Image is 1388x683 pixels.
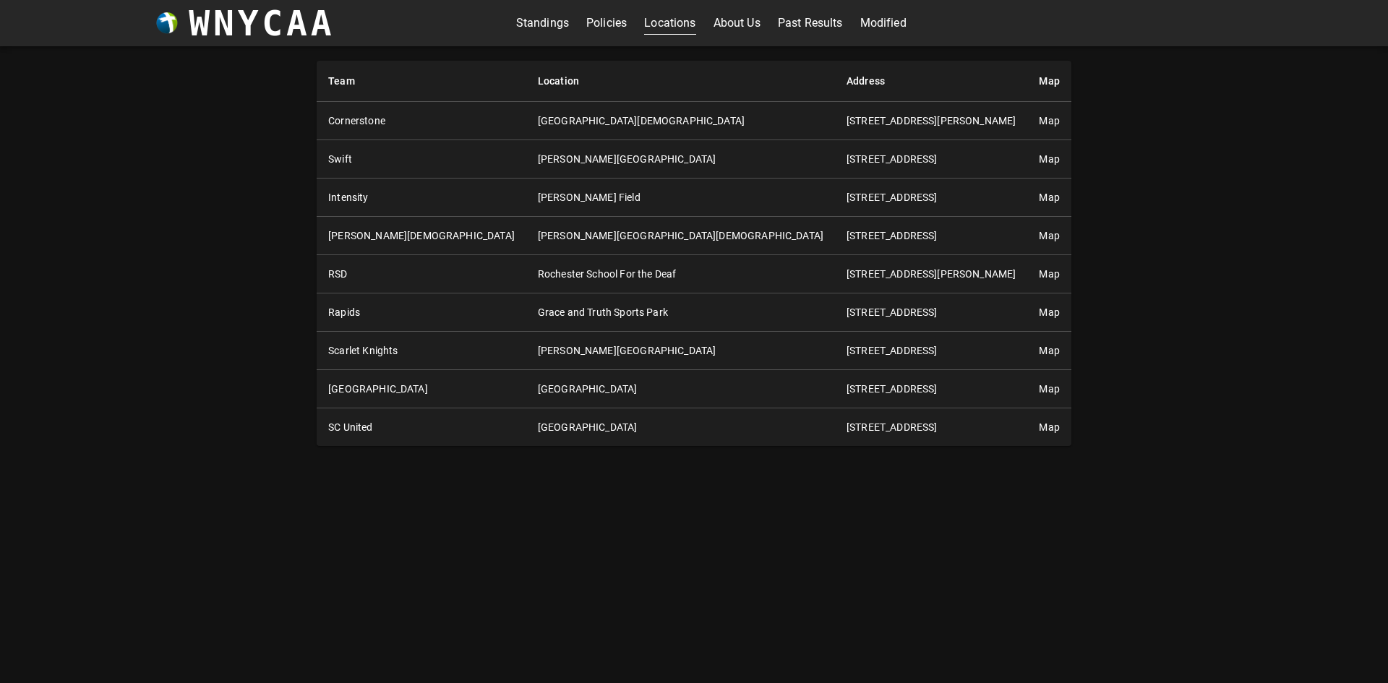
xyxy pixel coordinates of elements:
td: Rochester School For the Deaf [526,255,835,293]
td: [GEOGRAPHIC_DATA][DEMOGRAPHIC_DATA] [526,102,835,140]
th: Rapids [317,293,526,332]
a: Map [1039,115,1059,126]
a: Map [1039,153,1059,165]
th: Swift [317,140,526,179]
th: Team [317,61,526,102]
th: [PERSON_NAME][DEMOGRAPHIC_DATA] [317,217,526,255]
td: Grace and Truth Sports Park [526,293,835,332]
td: [STREET_ADDRESS] [835,217,1027,255]
td: [STREET_ADDRESS] [835,179,1027,217]
th: Cornerstone [317,102,526,140]
td: [STREET_ADDRESS][PERSON_NAME] [835,255,1027,293]
th: Address [835,61,1027,102]
a: Locations [644,12,695,35]
a: Map [1039,192,1059,203]
th: Map [1027,61,1071,102]
a: Map [1039,268,1059,280]
a: Map [1039,306,1059,318]
img: wnycaaBall.png [156,12,178,34]
a: Map [1039,421,1059,433]
th: SC United [317,408,526,447]
th: Location [526,61,835,102]
td: [STREET_ADDRESS] [835,370,1027,408]
a: About Us [714,12,761,35]
td: [PERSON_NAME][GEOGRAPHIC_DATA] [526,140,835,179]
a: Policies [586,12,627,35]
th: RSD [317,255,526,293]
td: [PERSON_NAME] Field [526,179,835,217]
th: Scarlet Knights [317,332,526,370]
td: [STREET_ADDRESS] [835,332,1027,370]
a: Map [1039,345,1059,356]
td: [STREET_ADDRESS] [835,408,1027,447]
td: [PERSON_NAME][GEOGRAPHIC_DATA] [526,332,835,370]
a: Map [1039,383,1059,395]
th: Intensity [317,179,526,217]
td: [STREET_ADDRESS] [835,140,1027,179]
th: [GEOGRAPHIC_DATA] [317,370,526,408]
a: Past Results [778,12,843,35]
td: [STREET_ADDRESS] [835,293,1027,332]
td: [STREET_ADDRESS][PERSON_NAME] [835,102,1027,140]
a: Map [1039,230,1059,241]
td: [PERSON_NAME][GEOGRAPHIC_DATA][DEMOGRAPHIC_DATA] [526,217,835,255]
a: Modified [860,12,907,35]
h3: WNYCAA [189,3,335,43]
td: [GEOGRAPHIC_DATA] [526,408,835,447]
a: Standings [516,12,569,35]
td: [GEOGRAPHIC_DATA] [526,370,835,408]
